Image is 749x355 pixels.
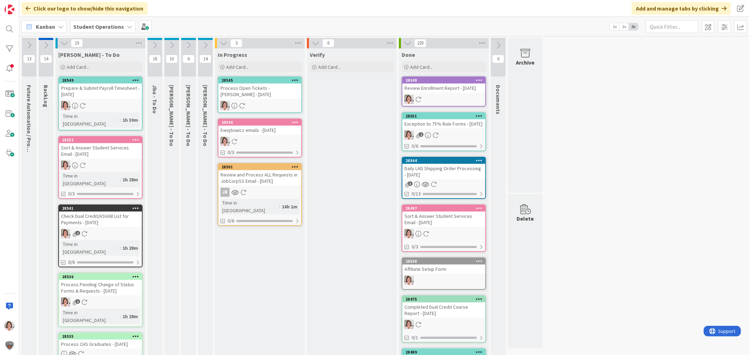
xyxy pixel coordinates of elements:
[59,205,142,212] div: 28541
[218,51,247,58] span: In Progress
[59,333,142,349] div: 28535Process CHS Graduates - [DATE]
[221,101,230,110] img: EW
[59,77,142,99] div: 28549Prepare & Submit Payroll Timesheet - [DATE]
[62,334,142,339] div: 28535
[405,229,414,238] img: EW
[151,85,158,114] span: Jho - To Do
[402,258,485,264] div: 28508
[183,55,195,63] span: 6
[610,23,619,30] span: 1x
[402,205,485,212] div: 28497
[230,39,242,47] span: 3
[59,212,142,227] div: Check Dual Credit/ASVAB List for Payments - [DATE]
[199,55,211,63] span: 14
[40,55,52,63] span: 14
[406,259,485,264] div: 28508
[402,296,485,318] div: 28475Completed Dual Credit Course Report - [DATE]
[59,137,142,159] div: 28552Sort & Answer Student Services Email - [DATE]
[59,205,142,227] div: 28541Check Dual Credit/ASVAB List for Payments - [DATE]
[318,64,341,70] span: Add Card...
[59,297,142,307] div: EW
[402,212,485,227] div: Sort & Answer Student Services Email - [DATE]
[62,78,142,83] div: 28549
[412,190,421,197] span: 0/13
[402,130,485,140] div: EW
[5,341,14,350] img: avatar
[73,23,124,30] b: Student Operations
[59,274,142,295] div: 28536Process Pending Change of Status Forms & Requests - [DATE]
[402,205,485,227] div: 28497Sort & Answer Student Services Email - [DATE]
[218,77,301,83] div: 28545
[221,188,230,197] div: JR
[402,95,485,104] div: EW
[402,296,485,302] div: 28475
[408,181,413,186] span: 3
[402,258,485,274] div: 28508Affiliate Setup Form
[402,264,485,274] div: Affiliate Setup Form
[121,116,140,124] div: 1h 30m
[185,85,192,146] span: Eric - To Do
[5,321,14,331] img: EW
[646,20,698,33] input: Quick Filter...
[67,64,89,70] span: Add Card...
[61,172,120,187] div: Time in [GEOGRAPHIC_DATA]
[402,158,485,164] div: 28544
[218,83,301,99] div: Process Open Tickets - [PERSON_NAME] - [DATE]
[406,297,485,302] div: 28475
[218,137,301,146] div: EW
[42,85,50,107] span: BackLog
[218,126,301,135] div: Ewojtowicz emails - [DATE]
[62,274,142,279] div: 28536
[218,164,301,186] div: 28501Review and Process ALL Requests in JobCorpSS Email - [DATE]
[61,240,120,256] div: Time in [GEOGRAPHIC_DATA]
[168,85,175,146] span: Zaida - To Do
[15,1,32,9] span: Support
[218,163,302,226] a: 28501Review and Process ALL Requests in JobCorpSS Email - [DATE]JRTime in [GEOGRAPHIC_DATA]:16h 1...
[516,58,535,67] div: Archive
[402,295,486,343] a: 28475Completed Dual Credit Course Report - [DATE]EW0/1
[222,120,301,125] div: 28546
[75,299,80,304] span: 1
[402,302,485,318] div: Completed Dual Credit Course Report - [DATE]
[218,170,301,186] div: Review and Process ALL Requests in JobCorpSS Email - [DATE]
[21,2,147,15] div: Click our logo to show/hide this navigation
[202,85,209,146] span: Amanda - To Do
[414,39,426,47] span: 220
[59,280,142,295] div: Process Pending Change of Status Forms & Requests - [DATE]
[406,78,485,83] div: 28548
[228,149,234,156] span: 0/3
[322,39,334,47] span: 0
[59,101,142,110] div: EW
[402,113,485,119] div: 28551
[402,77,485,83] div: 28548
[61,112,120,128] div: Time in [GEOGRAPHIC_DATA]
[402,257,486,290] a: 28508Affiliate Setup FormEW
[26,85,33,180] span: Future Automation / Process Building
[59,83,142,99] div: Prepare & Submit Payroll Timesheet - [DATE]
[406,158,485,163] div: 28544
[23,55,35,63] span: 13
[121,313,140,320] div: 1h 28m
[218,76,302,113] a: 28545Process Open Tickets - [PERSON_NAME] - [DATE]EW
[166,55,178,63] span: 10
[218,188,301,197] div: JR
[280,203,299,210] div: 16h 1m
[402,158,485,179] div: 28544Daily LAD Shipping Order Processing - [DATE]
[221,137,230,146] img: EW
[59,161,142,170] div: EW
[58,136,143,199] a: 28552Sort & Answer Student Services Email - [DATE]EWTime in [GEOGRAPHIC_DATA]:1h 28m0/3
[68,190,75,197] span: 0/3
[310,51,325,58] span: Verify
[629,23,638,30] span: 3x
[218,119,301,135] div: 28546Ewojtowicz emails - [DATE]
[59,137,142,143] div: 28552
[402,77,485,93] div: 28548Review Enrollment Report - [DATE]
[402,76,486,107] a: 28548Review Enrollment Report - [DATE]EW
[71,39,83,47] span: 19
[619,23,629,30] span: 2x
[59,77,142,83] div: 28549
[405,130,414,140] img: EW
[402,164,485,179] div: Daily LAD Shipping Order Processing - [DATE]
[405,276,414,285] img: EW
[218,101,301,110] div: EW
